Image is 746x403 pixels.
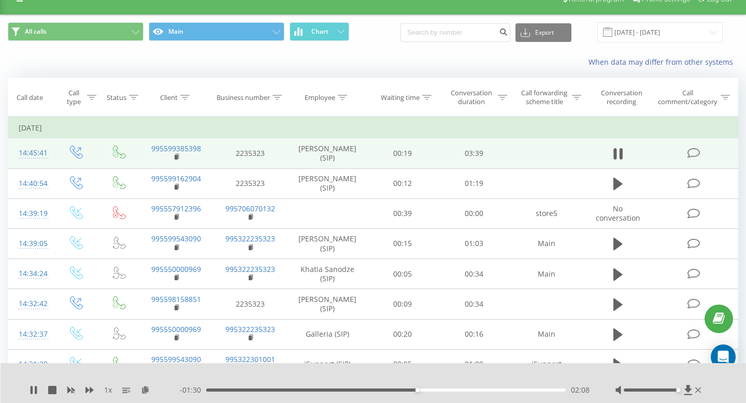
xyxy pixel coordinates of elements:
[571,385,590,395] span: 02:08
[151,143,201,153] a: 995599385398
[510,198,584,228] td: store5
[438,228,510,258] td: 01:03
[367,349,439,379] td: 00:05
[160,93,178,102] div: Client
[288,289,367,319] td: [PERSON_NAME] (SIP)
[151,354,201,364] a: 995599543090
[367,198,439,228] td: 00:39
[151,234,201,243] a: 995599543090
[8,118,738,138] td: [DATE]
[151,324,201,334] a: 995550000969
[657,89,718,106] div: Call comment/category
[438,289,510,319] td: 00:34
[225,354,275,364] a: 995322301001
[225,234,275,243] a: 995322235323
[288,259,367,289] td: Khatia Sanodze (SIP)
[367,319,439,349] td: 00:20
[225,324,275,334] a: 995322235323
[8,22,144,41] button: All calls
[288,228,367,258] td: [PERSON_NAME] (SIP)
[151,264,201,274] a: 995550000969
[367,138,439,168] td: 00:19
[19,324,44,344] div: 14:32:37
[180,385,206,395] span: - 01:30
[213,138,288,168] td: 2235323
[151,294,201,304] a: 995598158851
[19,354,44,375] div: 14:31:28
[381,93,420,102] div: Waiting time
[438,259,510,289] td: 00:34
[288,138,367,168] td: [PERSON_NAME] (SIP)
[510,259,584,289] td: Main
[677,388,681,392] div: Accessibility label
[510,319,584,349] td: Main
[290,22,349,41] button: Chart
[288,349,367,379] td: iSupport (SIP)
[63,89,84,106] div: Call type
[19,143,44,163] div: 14:45:41
[107,93,126,102] div: Status
[217,93,270,102] div: Business number
[288,168,367,198] td: [PERSON_NAME] (SIP)
[25,27,47,36] span: All calls
[415,388,420,392] div: Accessibility label
[400,23,510,42] input: Search by number
[225,204,275,213] a: 995706070132
[19,234,44,254] div: 14:39:05
[438,168,510,198] td: 01:19
[225,264,275,274] a: 995322235323
[438,349,510,379] td: 01:09
[104,385,112,395] span: 1 x
[305,93,335,102] div: Employee
[515,23,571,42] button: Export
[311,28,328,35] span: Chart
[19,294,44,314] div: 14:32:42
[19,264,44,284] div: 14:34:24
[19,204,44,224] div: 14:39:19
[438,319,510,349] td: 00:16
[711,344,736,369] div: Open Intercom Messenger
[367,259,439,289] td: 00:05
[438,138,510,168] td: 03:39
[151,204,201,213] a: 995557912396
[213,168,288,198] td: 2235323
[593,89,650,106] div: Conversation recording
[17,93,43,102] div: Call date
[367,228,439,258] td: 00:15
[448,89,495,106] div: Conversation duration
[19,174,44,194] div: 14:40:54
[367,168,439,198] td: 00:12
[438,198,510,228] td: 00:00
[151,174,201,183] a: 995599162904
[213,289,288,319] td: 2235323
[519,89,569,106] div: Call forwarding scheme title
[367,289,439,319] td: 00:09
[589,57,738,67] a: When data may differ from other systems
[149,22,284,41] button: Main
[510,228,584,258] td: Main
[596,204,640,223] span: No conversation
[510,349,584,379] td: iSupport
[288,319,367,349] td: Galleria (SIP)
